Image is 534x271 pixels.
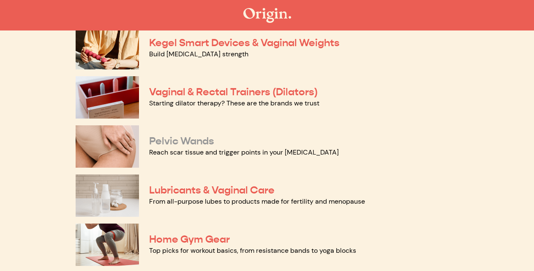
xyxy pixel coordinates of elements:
img: Home Gym Gear [76,224,139,266]
a: Kegel Smart Devices & Vaginal Weights [149,36,340,49]
a: Home Gym Gear [149,233,230,246]
a: Pelvic Wands [149,135,214,147]
a: Reach scar tissue and trigger points in your [MEDICAL_DATA] [149,148,339,157]
img: Kegel Smart Devices & Vaginal Weights [76,27,139,69]
a: Lubricants & Vaginal Care [149,184,275,196]
a: From all-purpose lubes to products made for fertility and menopause [149,197,365,206]
img: Vaginal & Rectal Trainers (Dilators) [76,76,139,119]
a: Vaginal & Rectal Trainers (Dilators) [149,86,318,98]
a: Build [MEDICAL_DATA] strength [149,50,248,58]
img: The Origin Shop [243,8,291,23]
img: Lubricants & Vaginal Care [76,174,139,217]
img: Pelvic Wands [76,125,139,168]
a: Starting dilator therapy? These are the brands we trust [149,99,319,108]
a: Top picks for workout basics, from resistance bands to yoga blocks [149,246,356,255]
